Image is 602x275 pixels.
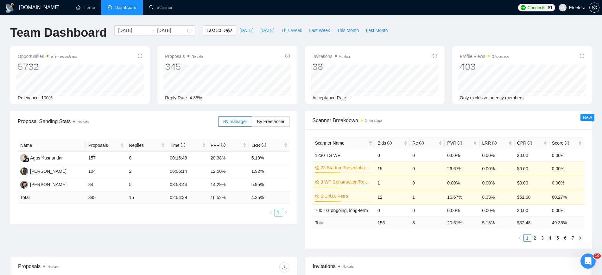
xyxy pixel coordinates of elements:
[284,211,288,215] span: right
[577,234,584,242] li: Next Page
[192,55,203,58] span: No data
[321,193,371,200] a: 5 UI/UX Petro
[554,234,561,241] a: 5
[313,61,351,73] div: 38
[262,143,266,147] span: info-circle
[445,149,479,161] td: 0.00%
[515,149,549,161] td: $0.00
[528,4,547,11] span: Connects:
[167,165,208,178] td: 06:05:14
[516,234,523,242] button: left
[445,190,479,204] td: 16.67%
[313,116,585,124] span: Scanner Breakdown
[282,209,290,216] button: right
[138,54,142,58] span: info-circle
[479,216,514,229] td: 5.13 %
[282,209,290,216] li: Next Page
[167,178,208,191] td: 03:53:44
[78,120,89,124] span: No data
[590,5,599,10] span: setting
[321,164,371,171] a: 22 Startup Presentation ([PERSON_NAME])
[208,191,249,204] td: 16.52 %
[549,204,584,216] td: 0.00%
[20,168,67,173] a: AP[PERSON_NAME]
[377,141,392,146] span: Bids
[479,149,514,161] td: 0.00%
[339,55,351,58] span: No data
[458,141,462,145] span: info-circle
[579,236,582,240] span: right
[221,143,225,147] span: info-circle
[433,54,437,58] span: info-circle
[460,53,509,60] span: Profile Views
[569,234,577,242] li: 7
[313,53,351,60] span: Invitations
[524,234,531,241] a: 1
[249,191,290,204] td: 4.35 %
[515,176,549,190] td: $0.00
[167,152,208,165] td: 00:16:48
[554,234,561,242] li: 5
[315,180,320,184] span: crown
[518,236,522,240] span: left
[589,3,599,13] button: setting
[157,27,186,34] input: End date
[369,141,372,145] span: filter
[460,61,509,73] div: 403
[517,141,532,146] span: CPR
[561,234,569,242] li: 6
[419,141,424,145] span: info-circle
[280,265,289,270] span: download
[580,54,584,58] span: info-circle
[86,191,127,204] td: 345
[126,165,167,178] td: 2
[583,115,592,120] span: New
[577,234,584,242] button: right
[249,165,290,178] td: 1.92%
[333,25,362,35] button: This Month
[366,27,388,34] span: Last Month
[149,28,155,33] span: swap-right
[149,28,155,33] span: to
[375,216,410,229] td: 156
[580,253,596,269] iframe: Intercom live chat
[149,5,173,10] a: searchScanner
[223,119,247,124] span: By manager
[25,158,29,162] img: gigradar-bm.png
[539,234,546,242] li: 3
[515,216,549,229] td: $ 32.48
[260,27,274,34] span: [DATE]
[313,216,375,229] td: Total
[208,152,249,165] td: 20.38%
[129,142,160,149] span: Replies
[367,138,374,148] span: filter
[410,149,445,161] td: 0
[531,234,538,241] a: 2
[269,211,273,215] span: left
[531,234,539,242] li: 2
[126,191,167,204] td: 15
[549,216,584,229] td: 49.35 %
[108,5,112,9] span: dashboard
[48,265,59,269] span: No data
[492,55,509,58] time: 2 hours ago
[20,181,28,189] img: TT
[375,204,410,216] td: 0
[278,25,306,35] button: This Week
[445,216,479,229] td: 20.51 %
[315,208,368,213] a: 700 TG ongoing, long-term
[515,204,549,216] td: $0.00
[410,190,445,204] td: 1
[521,5,526,10] img: upwork-logo.png
[208,165,249,178] td: 12.50%
[51,55,77,58] time: a few seconds ago
[375,190,410,204] td: 12
[349,95,352,100] span: --
[30,181,67,188] div: [PERSON_NAME]
[539,234,546,241] a: 3
[10,25,107,40] h1: Team Dashboard
[548,4,553,11] span: 81
[20,182,67,187] a: TT[PERSON_NAME]
[236,25,257,35] button: [DATE]
[18,262,154,272] div: Proposals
